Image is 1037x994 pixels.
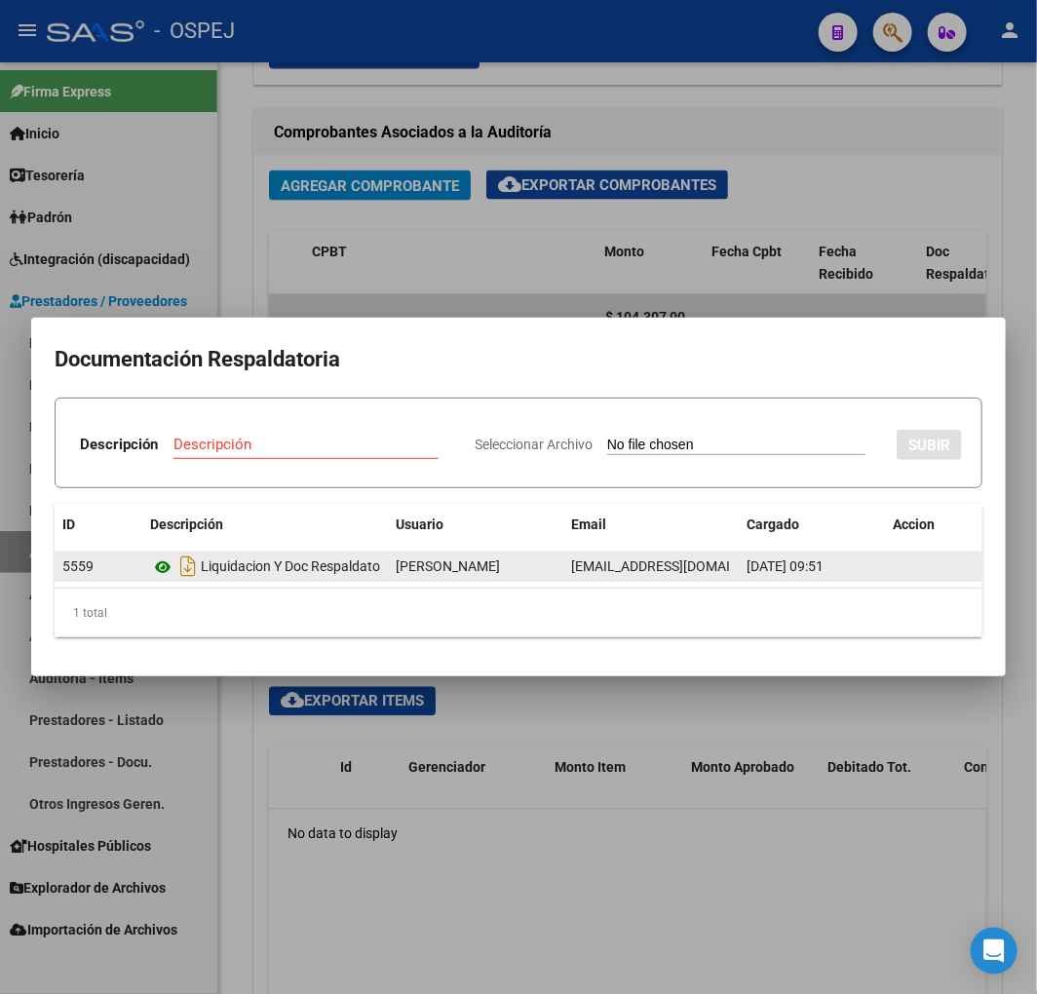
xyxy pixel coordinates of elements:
datatable-header-cell: Accion [885,504,982,546]
span: [EMAIL_ADDRESS][DOMAIN_NAME] [571,558,787,574]
span: Cargado [747,516,799,532]
div: 1 total [55,589,982,637]
span: 5559 [62,558,94,574]
button: SUBIR [897,430,962,460]
h2: Documentación Respaldatoria [55,341,982,378]
datatable-header-cell: Email [563,504,739,546]
span: Seleccionar Archivo [475,437,593,452]
span: Descripción [150,516,223,532]
div: Liquidacion Y Doc Respaldatoria [150,551,380,582]
datatable-header-cell: Descripción [142,504,388,546]
span: ID [62,516,75,532]
span: Email [571,516,606,532]
p: Descripción [80,434,158,456]
span: Usuario [396,516,443,532]
i: Descargar documento [175,551,201,582]
div: Open Intercom Messenger [971,928,1018,975]
span: [DATE] 09:51 [747,558,824,574]
span: SUBIR [908,437,950,454]
datatable-header-cell: Cargado [739,504,885,546]
span: Accion [893,516,935,532]
datatable-header-cell: Usuario [388,504,563,546]
span: [PERSON_NAME] [396,558,500,574]
datatable-header-cell: ID [55,504,142,546]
